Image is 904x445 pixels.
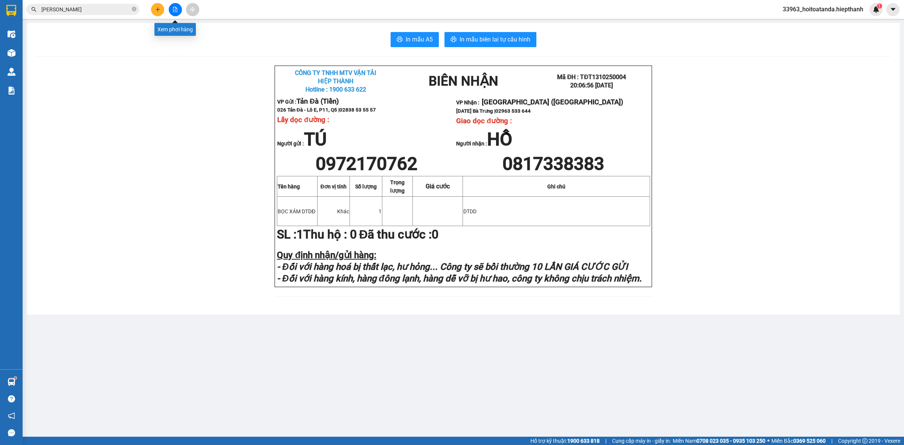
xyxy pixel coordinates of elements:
img: warehouse-icon [8,49,15,57]
sup: 1 [877,3,882,9]
strong: Tên hàng [278,184,300,190]
img: warehouse-icon [8,30,15,38]
strong: Ghi chú [547,184,565,190]
strong: - Đối với hàng hoá bị thất lạc, hư hỏng... Công ty sẽ bồi thường 10 LẦN GIÁ CƯỚC GỬI [277,261,628,272]
button: caret-down [886,3,899,16]
span: 02838 53 55 57 [65,52,101,58]
span: search [31,7,37,12]
button: plus [151,3,164,16]
span: Hotline : 1900 633 622 [4,28,65,35]
span: 0817338383 [502,153,604,174]
span: 0 [350,227,357,242]
span: [GEOGRAPHIC_DATA] ([GEOGRAPHIC_DATA]) [482,98,623,106]
span: close-circle [132,7,136,11]
span: [GEOGRAPHIC_DATA] ([GEOGRAPHIC_DATA]) [105,40,208,57]
strong: 0708 023 035 - 0935 103 250 [696,438,765,444]
span: HỒ [487,128,512,150]
span: 1 [878,3,881,9]
span: printer [450,36,457,43]
span: Số lượng [355,184,377,190]
span: Hỗ trợ kỹ thuật: [530,437,600,445]
img: warehouse-icon [8,378,15,386]
span: In mẫu biên lai tự cấu hình [460,35,530,44]
span: 026 Tản Đà - Lô E, P11, Q5 | [277,107,376,113]
strong: - Đối với hàng kính, hàng đông lạnh, hàng dễ vỡ bị hư hao, công ty không chịu trách nhiệm. [277,273,642,284]
input: Tìm tên, số ĐT hoặc mã đơn [41,5,130,14]
span: close-circle [132,6,136,13]
strong: HIỆP THÀNH [17,19,52,26]
span: 0972170762 [316,153,417,174]
span: notification [8,412,15,419]
span: Trọng lượng [390,179,405,194]
strong: Đơn vị tính [321,184,347,190]
span: BỌC XÁM DTDĐ [278,208,315,214]
span: | [605,437,606,445]
button: printerIn mẫu biên lai tự cấu hình [444,32,536,47]
span: Hotline : 1900 633 622 [305,86,366,93]
div: Xem phơi hàng [154,23,196,36]
span: plus [155,7,160,12]
strong: Quy định nhận/gửi hàng: [277,250,376,260]
span: DTDD [463,208,476,214]
button: printerIn mẫu A5 [391,32,439,47]
span: Tản Đà (Tiền) [296,97,339,106]
span: Mã ĐH : TĐT1310250004 [557,73,626,81]
button: aim [186,3,199,16]
span: 0 [432,227,438,242]
span: message [8,429,15,436]
span: TÚ [304,128,327,150]
strong: 0369 525 060 [793,438,826,444]
span: 1 [379,208,382,214]
strong: CÔNG TY TNHH MTV VẬN TẢI [295,69,376,76]
span: ⚪️ [767,439,770,442]
strong: BIÊN NHẬN [429,73,498,89]
span: Tản Đà (Tiền) [24,43,66,51]
span: caret-down [890,6,896,13]
img: logo-vxr [6,5,16,16]
button: file-add [169,3,182,16]
img: solution-icon [8,87,15,95]
strong: HIỆP THÀNH [318,78,353,85]
span: 02838 53 55 57 [339,107,376,113]
span: 20:06:56 [DATE] [570,82,613,89]
span: aim [190,7,195,12]
span: copyright [862,438,867,443]
strong: Người gửi : [277,141,327,147]
span: question-circle [8,395,15,402]
span: Đã thu cước : [350,227,441,242]
span: 02963 533 644 [495,108,531,114]
strong: 1900 633 818 [567,438,600,444]
span: printer [397,36,403,43]
img: warehouse-icon [8,68,15,76]
strong: VP Nhận : [105,40,208,56]
span: Miền Bắc [771,437,826,445]
span: | [831,437,832,445]
span: Cung cấp máy in - giấy in: [612,437,671,445]
span: Miền Nam [673,437,765,445]
strong: VP Gửi : [3,44,66,51]
span: 1 [296,227,303,242]
strong: Người nhận : [456,141,512,147]
strong: Thu hộ : [303,227,347,242]
span: Khác [337,208,349,214]
span: 33963_hoitoatanda.hiepthanh [777,5,869,14]
span: Lấy dọc đường : [277,116,329,124]
span: In mẫu A5 [406,35,433,44]
sup: 1 [14,377,17,379]
img: icon-new-feature [873,6,880,13]
strong: SL : [277,227,303,242]
strong: BIÊN NHẬN [70,12,140,27]
span: Giá cước [426,183,450,190]
span: Giao dọc đường : [456,117,512,125]
span: file-add [173,7,178,12]
strong: VP Gửi : [277,99,339,105]
strong: VP Nhận : [456,99,623,106]
strong: CÔNG TY TNHH MTV VẬN TẢI [6,4,63,18]
span: [DATE] Bà Trưng | [456,108,531,114]
span: 026 Tản Đà - Lô E, P11, Q5 | [3,52,101,58]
